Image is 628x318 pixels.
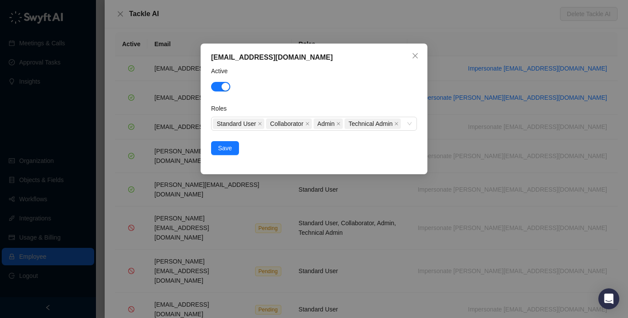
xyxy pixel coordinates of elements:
button: Save [211,141,239,155]
span: Standard User [217,119,256,129]
div: [EMAIL_ADDRESS][DOMAIN_NAME] [211,52,417,63]
span: close [336,122,341,126]
span: close [258,122,262,126]
span: Collaborator [266,118,311,129]
span: Technical Admin [348,119,392,129]
span: Collaborator [270,119,303,129]
span: Admin [317,119,335,129]
span: close [412,52,419,59]
span: Standard User [213,118,264,129]
label: Roles [211,104,233,113]
button: Close [408,49,422,63]
div: Open Intercom Messenger [598,288,619,309]
button: Active [211,82,230,91]
span: Save [218,143,232,153]
span: close [305,122,310,126]
span: Technical Admin [345,118,401,129]
label: Active [211,66,234,76]
span: close [394,122,399,126]
span: Admin [314,118,343,129]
